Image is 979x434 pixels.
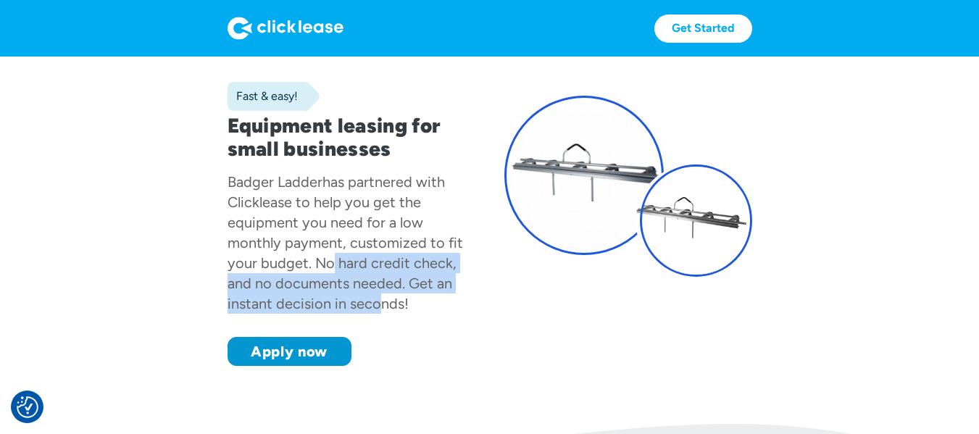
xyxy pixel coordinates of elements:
[228,114,475,160] h1: Equipment leasing for small businesses
[228,173,322,191] div: Badger Ladder
[17,396,38,418] button: Consent Preferences
[228,89,298,104] div: Fast & easy!
[228,173,463,312] div: has partnered with Clicklease to help you get the equipment you need for a low monthly payment, c...
[228,17,343,40] img: Logo
[17,396,38,418] img: Revisit consent button
[654,14,752,43] a: Get Started
[228,337,351,366] a: Apply now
